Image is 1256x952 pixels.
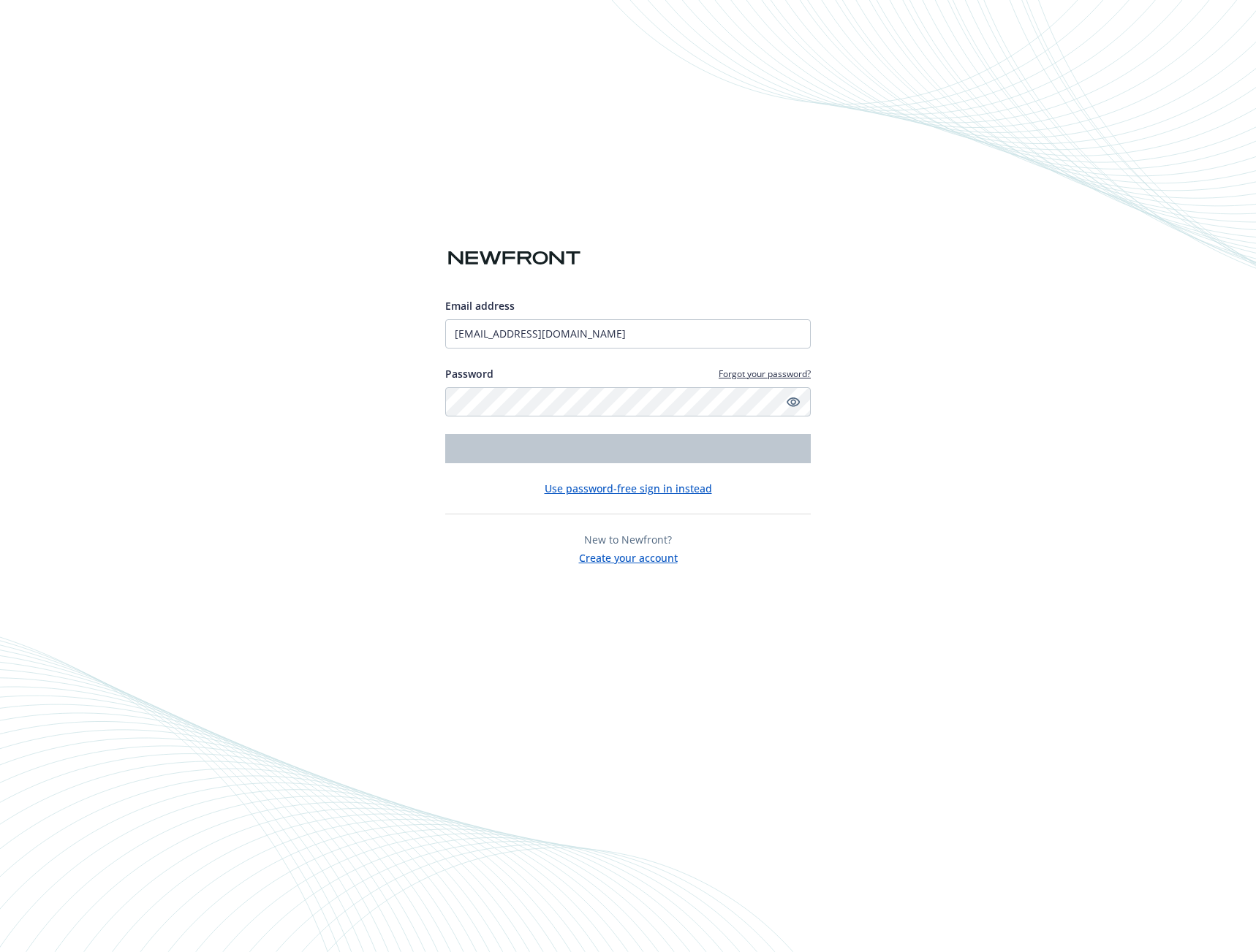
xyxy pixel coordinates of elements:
[579,547,678,566] button: Create your account
[445,319,811,349] input: Enter your email
[784,393,802,411] a: Show password
[584,533,672,547] span: New to Newfront?
[445,366,493,381] label: Password
[545,481,712,496] button: Use password-free sign in instead
[719,368,811,380] a: Forgot your password?
[445,434,811,463] button: Login
[445,299,515,313] span: Email address
[614,441,642,455] span: Login
[445,387,811,416] input: Enter your password
[445,245,583,271] img: Newfront logo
